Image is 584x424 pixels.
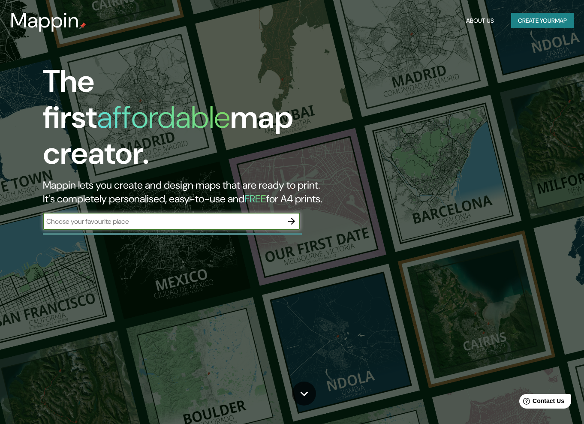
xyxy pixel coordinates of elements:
h2: Mappin lets you create and design maps that are ready to print. It's completely personalised, eas... [43,178,335,206]
h3: Mappin [10,9,79,33]
h5: FREE [244,192,266,205]
input: Choose your favourite place [43,217,283,226]
img: mappin-pin [79,22,86,29]
button: About Us [463,13,497,29]
h1: The first map creator. [43,63,335,178]
h1: affordable [97,97,230,137]
button: Create yourmap [511,13,574,29]
iframe: Help widget launcher [508,391,575,415]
